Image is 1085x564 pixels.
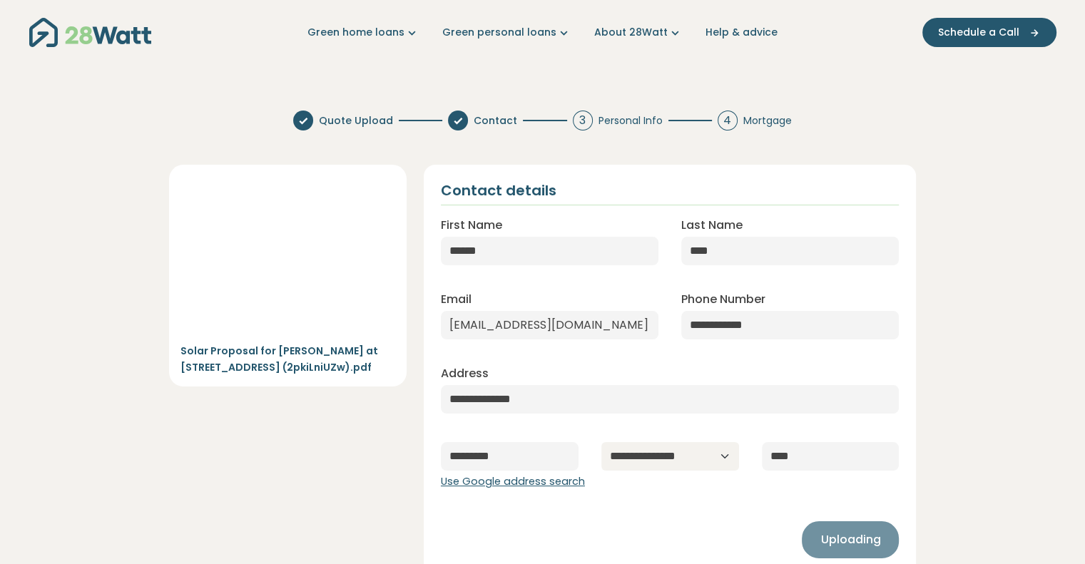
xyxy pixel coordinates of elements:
[594,25,683,40] a: About 28Watt
[319,113,393,128] span: Quote Upload
[922,18,1056,47] button: Schedule a Call
[441,474,585,490] button: Use Google address search
[938,25,1019,40] span: Schedule a Call
[441,365,489,382] label: Address
[29,14,1056,51] nav: Main navigation
[180,343,395,375] p: Solar Proposal for [PERSON_NAME] at [STREET_ADDRESS] (2pkiLniUZw).pdf
[307,25,419,40] a: Green home loans
[441,311,658,339] input: Enter email
[743,113,792,128] span: Mortgage
[705,25,778,40] a: Help & advice
[180,176,395,337] iframe: Uploaded Quote Preview
[441,217,502,234] label: First Name
[441,291,472,308] label: Email
[474,113,517,128] span: Contact
[441,182,556,199] h2: Contact details
[442,25,571,40] a: Green personal loans
[681,217,743,234] label: Last Name
[681,291,765,308] label: Phone Number
[573,111,593,130] div: 3
[29,18,151,47] img: 28Watt
[598,113,663,128] span: Personal Info
[718,111,738,130] div: 4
